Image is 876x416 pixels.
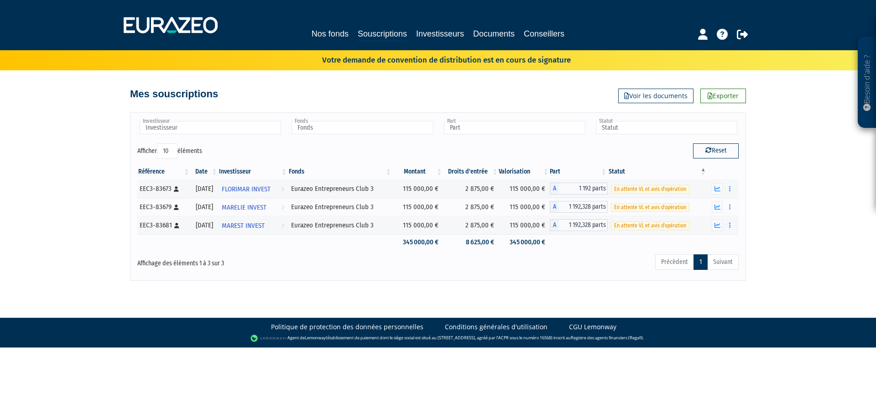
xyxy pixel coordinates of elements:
[130,89,218,100] h4: Mes souscriptions
[550,201,559,213] span: A
[193,184,215,194] div: [DATE]
[124,17,218,33] img: 1732889491-logotype_eurazeo_blanc_rvb.png
[222,181,271,198] span: FLORIMAR INVEST
[443,216,499,234] td: 2 875,00 €
[137,164,190,179] th: Référence : activer pour trier la colonne par ordre croissant
[571,335,643,341] a: Registre des agents financiers (Regafi)
[288,164,392,179] th: Fonds: activer pour trier la colonne par ordre croissant
[392,216,443,234] td: 115 000,00 €
[499,164,550,179] th: Valorisation: activer pour trier la colonne par ordre croissant
[862,42,872,124] p: Besoin d'aide ?
[392,164,443,179] th: Montant: activer pour trier la colonne par ordre croissant
[218,216,288,234] a: MAREST INVEST
[693,143,739,158] button: Reset
[550,219,608,231] div: A - Eurazeo Entrepreneurs Club 3
[693,254,708,270] a: 1
[140,221,187,230] div: EEC3-83681
[499,179,550,198] td: 115 000,00 €
[312,27,349,40] a: Nos fonds
[559,219,608,231] span: 1 192,328 parts
[550,183,608,195] div: A - Eurazeo Entrepreneurs Club 3
[550,219,559,231] span: A
[296,53,571,66] p: Votre demande de convention de distribution est en cours de signature
[550,164,608,179] th: Part: activer pour trier la colonne par ordre croissant
[281,199,284,216] i: Voir l'investisseur
[611,185,689,194] span: En attente VL et avis d'opération
[443,179,499,198] td: 2 875,00 €
[193,202,215,212] div: [DATE]
[392,179,443,198] td: 115 000,00 €
[700,89,746,103] a: Exporter
[550,183,559,195] span: A
[271,322,423,332] a: Politique de protection des données personnelles
[611,203,689,212] span: En attente VL et avis d'opération
[137,253,380,268] div: Affichage des éléments 1 à 3 sur 3
[473,27,515,40] a: Documents
[174,186,179,192] i: [Français] Personne physique
[443,198,499,216] td: 2 875,00 €
[281,217,284,234] i: Voir l'investisseur
[250,334,286,343] img: logo-lemonway.png
[443,234,499,250] td: 8 625,00 €
[157,143,177,159] select: Afficheréléments
[550,201,608,213] div: A - Eurazeo Entrepreneurs Club 3
[218,164,288,179] th: Investisseur: activer pour trier la colonne par ordre croissant
[569,322,616,332] a: CGU Lemonway
[9,334,867,343] div: - Agent de (établissement de paiement dont le siège social est situé au [STREET_ADDRESS], agréé p...
[193,221,215,230] div: [DATE]
[618,89,693,103] a: Voir les documents
[443,164,499,179] th: Droits d'entrée: activer pour trier la colonne par ordre croissant
[174,205,179,210] i: [Français] Personne physique
[445,322,547,332] a: Conditions générales d'utilisation
[291,221,389,230] div: Eurazeo Entrepreneurs Club 3
[416,27,464,40] a: Investisseurs
[392,234,443,250] td: 345 000,00 €
[281,181,284,198] i: Voir l'investisseur
[499,216,550,234] td: 115 000,00 €
[499,198,550,216] td: 115 000,00 €
[174,223,179,228] i: [Français] Personne physique
[140,202,187,212] div: EEC3-83679
[137,143,202,159] label: Afficher éléments
[305,335,326,341] a: Lemonway
[559,201,608,213] span: 1 192,328 parts
[499,234,550,250] td: 345 000,00 €
[222,217,265,234] span: MAREST INVEST
[358,27,407,42] a: Souscriptions
[611,221,689,230] span: En attente VL et avis d'opération
[190,164,218,179] th: Date: activer pour trier la colonne par ordre croissant
[222,199,266,216] span: MARELIE INVEST
[291,184,389,194] div: Eurazeo Entrepreneurs Club 3
[218,179,288,198] a: FLORIMAR INVEST
[218,198,288,216] a: MARELIE INVEST
[524,27,564,40] a: Conseillers
[608,164,707,179] th: Statut : activer pour trier la colonne par ordre d&eacute;croissant
[291,202,389,212] div: Eurazeo Entrepreneurs Club 3
[140,184,187,194] div: EEC3-83673
[392,198,443,216] td: 115 000,00 €
[559,183,608,195] span: 1 192 parts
